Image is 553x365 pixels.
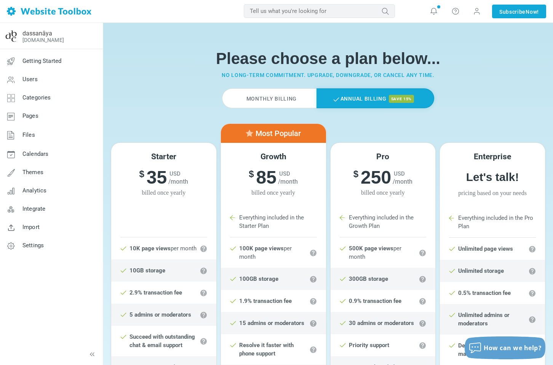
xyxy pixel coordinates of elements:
strong: Unlimited page views [458,245,513,252]
span: USD [394,170,405,177]
strong: Priority support [349,342,389,349]
h5: Enterprise [440,152,545,162]
li: Everything included in the Pro Plan [449,207,536,238]
h5: Pro [331,152,436,162]
span: billed once yearly [111,188,216,197]
h5: Most Popular [226,129,321,138]
span: billed once yearly [221,188,326,197]
strong: Succeed with outstanding chat & email support [129,333,195,349]
span: /month [393,178,412,185]
strong: 10GB storage [129,267,165,274]
sup: $ [139,166,147,181]
a: [DOMAIN_NAME] [22,37,64,43]
span: Analytics [22,187,46,194]
h1: Please choose a plan below... [109,49,547,68]
span: billed once yearly [331,188,436,197]
sup: $ [249,166,256,181]
a: SubscribeNow! [492,5,546,18]
strong: 15 admins or moderators [239,320,304,327]
li: per month [111,237,216,259]
li: Starter Plan [120,215,207,237]
strong: 5 admins or moderators [129,311,191,318]
h5: Growth [221,152,326,162]
span: USD [279,170,290,177]
span: Settings [22,242,44,249]
span: Calendars [22,150,48,157]
strong: Unlimited storage [458,267,504,274]
strong: 0.5% transaction fee [458,290,511,296]
sup: $ [353,166,361,181]
span: Files [22,131,35,138]
li: per month [221,237,326,268]
strong: Unlimited admins or moderators [458,312,510,327]
span: /month [278,178,298,185]
strong: 500K page views [349,245,393,252]
h6: 85 [221,166,326,189]
span: Categories [22,94,51,101]
strong: 30 admins or moderators [349,320,414,327]
label: Annual Billing [316,88,434,108]
span: Themes [22,169,43,176]
button: How can we help? [465,336,545,359]
strong: Resolve it faster with phone support [239,342,294,357]
h6: 35 [111,166,216,189]
span: Now! [526,8,539,16]
h6: Let's talk! [440,170,545,184]
span: Import [22,224,40,231]
strong: 300GB storage [349,275,388,282]
strong: 0.9% transaction fee [349,298,401,304]
li: per month [331,237,436,268]
strong: Dedicated account manager [458,342,505,357]
span: save 15% [389,95,414,103]
span: Pages [22,112,38,119]
strong: 2.9% transaction fee [129,289,182,296]
span: Users [22,76,38,83]
label: Monthly Billing [222,88,316,108]
img: favicon.ico [5,30,17,42]
strong: 10K page views [129,245,171,252]
span: Getting Started [22,58,61,64]
h6: 250 [331,166,436,189]
small: No long-term commitment. Upgrade, downgrade, or cancel any time. [222,72,435,78]
strong: 100K page views [239,245,284,252]
li: Everything included in the Starter Plan [230,207,317,237]
strong: 1.9% transaction fee [239,298,292,304]
li: Everything included in the Growth Plan [340,207,427,237]
strong: 100GB storage [239,275,278,282]
span: Pricing based on your needs [440,189,545,198]
h5: Starter [111,152,216,162]
input: Tell us what you're looking for [244,4,395,18]
span: USD [169,170,181,177]
span: /month [168,178,188,185]
span: How can we help? [484,344,542,352]
span: Integrate [22,205,45,212]
a: dassanāya [22,30,52,37]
